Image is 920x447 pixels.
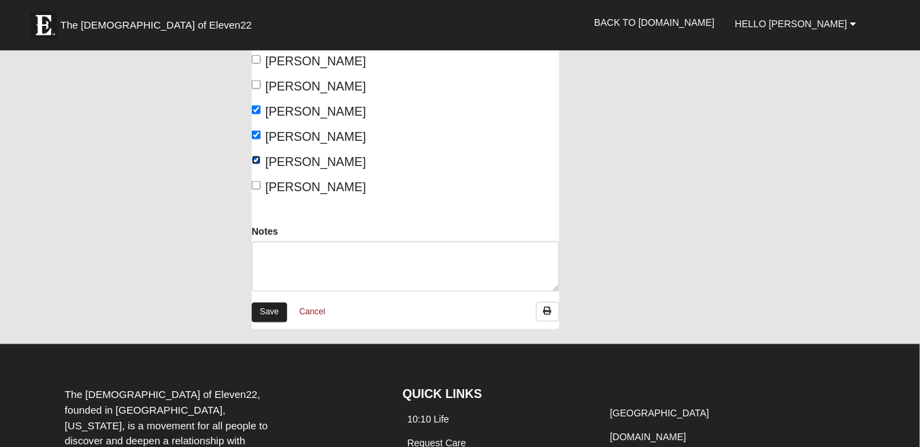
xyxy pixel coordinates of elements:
[403,388,585,403] h4: QUICK LINKS
[252,105,261,114] input: [PERSON_NAME]
[23,5,295,39] a: The [DEMOGRAPHIC_DATA] of Eleven22
[252,181,261,190] input: [PERSON_NAME]
[265,105,366,118] span: [PERSON_NAME]
[252,225,278,238] label: Notes
[30,12,57,39] img: Eleven22 logo
[408,414,450,425] a: 10:10 Life
[291,302,334,323] a: Cancel
[252,55,261,64] input: [PERSON_NAME]
[265,80,366,93] span: [PERSON_NAME]
[252,156,261,165] input: [PERSON_NAME]
[536,302,559,322] a: Print Attendance Roster
[735,18,847,29] span: Hello [PERSON_NAME]
[265,180,366,194] span: [PERSON_NAME]
[725,7,866,41] a: Hello [PERSON_NAME]
[252,303,287,322] a: Save
[585,5,725,39] a: Back to [DOMAIN_NAME]
[61,18,252,32] span: The [DEMOGRAPHIC_DATA] of Eleven22
[265,130,366,144] span: [PERSON_NAME]
[610,408,710,419] a: [GEOGRAPHIC_DATA]
[265,155,366,169] span: [PERSON_NAME]
[265,54,366,68] span: [PERSON_NAME]
[252,80,261,89] input: [PERSON_NAME]
[252,131,261,139] input: [PERSON_NAME]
